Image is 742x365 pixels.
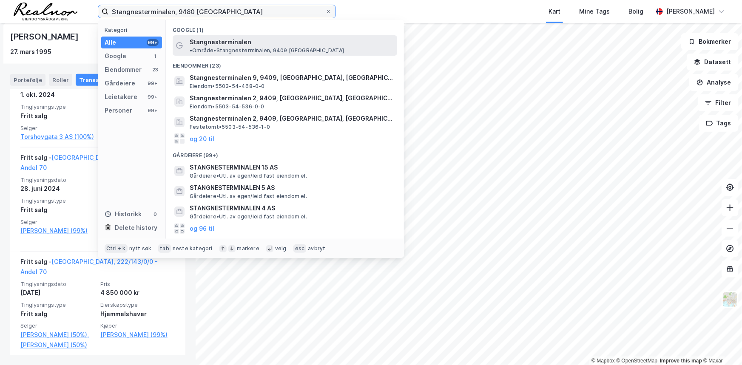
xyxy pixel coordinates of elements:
[20,90,95,100] div: 1. okt. 2024
[147,107,159,114] div: 99+
[166,235,404,251] div: Leietakere (99+)
[20,258,158,275] a: [GEOGRAPHIC_DATA], 222/143/0/0 - Andel 70
[293,244,307,253] div: esc
[10,30,80,43] div: [PERSON_NAME]
[100,288,175,298] div: 4 850 000 kr
[190,73,394,83] span: Stangnesterminalen 9, 9409, [GEOGRAPHIC_DATA], [GEOGRAPHIC_DATA]
[100,301,175,308] span: Eierskapstype
[20,309,95,319] div: Fritt salg
[152,66,159,73] div: 23
[100,280,175,288] span: Pris
[190,93,394,103] span: Stangnesterminalen 2, 9409, [GEOGRAPHIC_DATA], [GEOGRAPHIC_DATA]
[20,205,95,215] div: Fritt salg
[20,184,95,194] div: 28. juni 2024
[20,111,95,121] div: Fritt salg
[20,322,95,329] span: Selger
[689,74,739,91] button: Analyse
[105,105,132,116] div: Personer
[129,245,152,252] div: nytt søk
[190,113,394,124] span: Stangnesterminalen 2, 9409, [GEOGRAPHIC_DATA], [GEOGRAPHIC_DATA]
[617,358,658,364] a: OpenStreetMap
[190,83,265,90] span: Eiendom • 5503-54-468-0-0
[20,288,95,298] div: [DATE]
[20,257,175,280] div: Fritt salg -
[105,209,142,219] div: Historikk
[100,309,175,319] div: Hjemmelshaver
[190,47,192,54] span: •
[20,124,95,132] span: Selger
[190,173,307,179] span: Gårdeiere • Utl. av egen/leid fast eiendom el.
[76,74,134,86] div: Transaksjoner
[158,244,171,253] div: tab
[20,153,175,176] div: Fritt salg -
[166,145,404,161] div: Gårdeiere (99+)
[152,53,159,59] div: 1
[105,78,135,88] div: Gårdeiere
[147,93,159,100] div: 99+
[190,193,307,200] span: Gårdeiere • Utl. av egen/leid fast eiendom el.
[166,56,404,71] div: Eiendommer (23)
[108,5,325,18] input: Søk på adresse, matrikkel, gårdeiere, leietakere eller personer
[699,324,742,365] iframe: Chat Widget
[20,280,95,288] span: Tinglysningsdato
[173,245,213,252] div: neste kategori
[152,211,159,218] div: 0
[190,124,270,130] span: Festetomt • 5503-54-536-1-0
[699,324,742,365] div: Kontrollprogram for chat
[14,3,77,20] img: realnor-logo.934646d98de889bb5806.png
[147,80,159,87] div: 99+
[190,224,214,234] button: og 96 til
[190,103,264,110] span: Eiendom • 5503-54-536-0-0
[549,6,560,17] div: Kart
[20,226,95,236] a: [PERSON_NAME] (99%)
[698,94,739,111] button: Filter
[20,340,95,350] a: [PERSON_NAME] (50%)
[628,6,643,17] div: Bolig
[115,223,157,233] div: Delete history
[105,37,116,48] div: Alle
[20,330,95,340] a: [PERSON_NAME] (50%),
[190,183,394,193] span: STANGNESTERMINALEN 5 AS
[190,133,214,144] button: og 20 til
[20,301,95,308] span: Tinglysningstype
[20,176,95,184] span: Tinglysningsdato
[105,244,128,253] div: Ctrl + k
[20,132,95,142] a: Torshovgata 3 AS (100%)
[20,154,158,171] a: [GEOGRAPHIC_DATA], 222/143/0/0 - Andel 70
[105,92,137,102] div: Leietakere
[105,27,162,33] div: Kategori
[100,322,175,329] span: Kjøper
[660,358,702,364] a: Improve this map
[190,213,307,220] span: Gårdeiere • Utl. av egen/leid fast eiendom el.
[190,203,394,213] span: STANGNESTERMINALEN 4 AS
[147,39,159,46] div: 99+
[591,358,615,364] a: Mapbox
[166,20,404,35] div: Google (1)
[308,245,325,252] div: avbryt
[275,245,287,252] div: velg
[10,47,51,57] div: 27. mars 1995
[190,37,251,47] span: Stangnesterminalen
[10,74,45,86] div: Portefølje
[105,65,142,75] div: Eiendommer
[49,74,72,86] div: Roller
[190,47,344,54] span: Område • Stangnesterminalen, 9409 [GEOGRAPHIC_DATA]
[105,51,126,61] div: Google
[20,197,95,204] span: Tinglysningstype
[237,245,259,252] div: markere
[190,162,394,173] span: STANGNESTERMINALEN 15 AS
[699,115,739,132] button: Tags
[681,33,739,50] button: Bokmerker
[687,54,739,71] button: Datasett
[666,6,715,17] div: [PERSON_NAME]
[722,291,738,308] img: Z
[20,103,95,110] span: Tinglysningstype
[100,330,175,340] a: [PERSON_NAME] (99%)
[20,218,95,226] span: Selger
[579,6,610,17] div: Mine Tags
